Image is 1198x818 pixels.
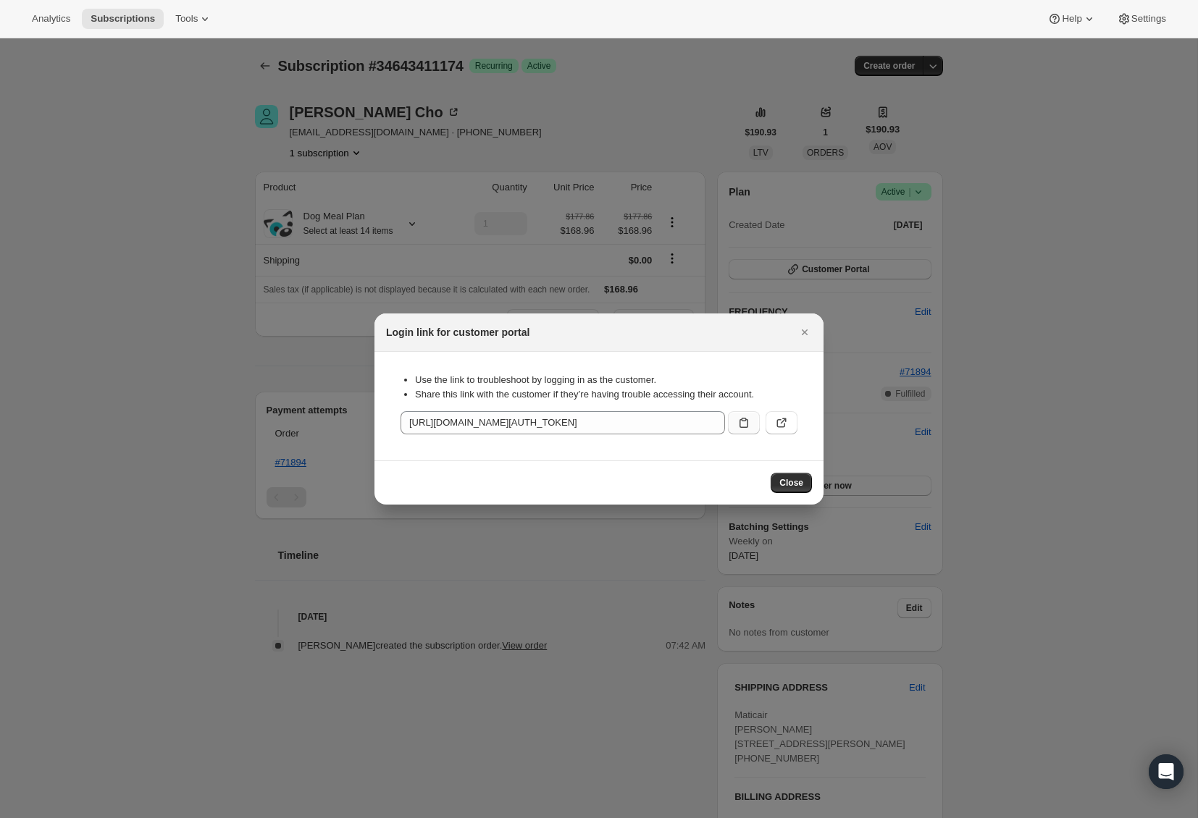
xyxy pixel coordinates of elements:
[32,13,70,25] span: Analytics
[23,9,79,29] button: Analytics
[1039,9,1105,29] button: Help
[91,13,155,25] span: Subscriptions
[82,9,164,29] button: Subscriptions
[795,322,815,342] button: Close
[1108,9,1175,29] button: Settings
[779,477,803,489] span: Close
[771,473,812,493] button: Close
[1149,754,1184,789] div: Open Intercom Messenger
[1062,13,1081,25] span: Help
[415,387,797,402] li: Share this link with the customer if they’re having trouble accessing their account.
[1131,13,1166,25] span: Settings
[167,9,221,29] button: Tools
[386,325,529,340] h2: Login link for customer portal
[175,13,198,25] span: Tools
[415,373,797,387] li: Use the link to troubleshoot by logging in as the customer.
